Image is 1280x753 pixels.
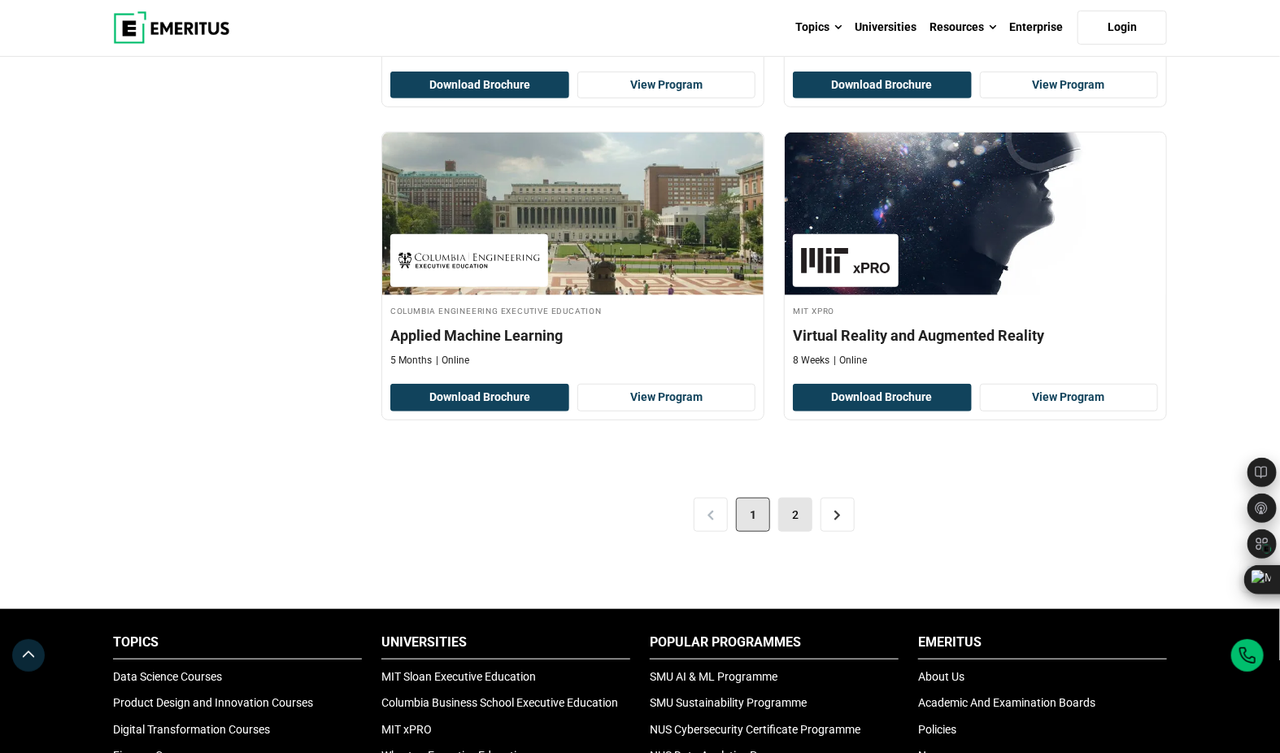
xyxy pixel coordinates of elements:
[980,384,1159,411] a: View Program
[821,498,855,532] a: >
[1078,11,1167,45] a: Login
[785,133,1166,376] a: AI and Machine Learning Course by MIT xPRO - MIT xPRO MIT xPRO Virtual Reality and Augmented Real...
[785,133,1166,295] img: Virtual Reality and Augmented Reality | Online AI and Machine Learning Course
[577,384,756,411] a: View Program
[778,498,812,532] a: 2
[390,325,755,346] h4: Applied Machine Learning
[382,133,764,295] img: Applied Machine Learning | Online AI and Machine Learning Course
[390,384,569,411] button: Download Brochure
[793,325,1158,346] h4: Virtual Reality and Augmented Reality
[918,696,1095,709] a: Academic And Examination Boards
[398,242,540,279] img: Columbia Engineering Executive Education
[381,696,618,709] a: Columbia Business School Executive Education
[113,670,222,683] a: Data Science Courses
[918,670,964,683] a: About Us
[793,303,1158,317] h4: MIT xPRO
[381,670,536,683] a: MIT Sloan Executive Education
[793,72,972,99] button: Download Brochure
[436,354,469,368] p: Online
[113,696,313,709] a: Product Design and Innovation Courses
[736,498,770,532] span: 1
[390,72,569,99] button: Download Brochure
[650,670,777,683] a: SMU AI & ML Programme
[390,354,432,368] p: 5 Months
[577,72,756,99] a: View Program
[918,723,956,736] a: Policies
[801,242,890,279] img: MIT xPRO
[980,72,1159,99] a: View Program
[113,723,270,736] a: Digital Transformation Courses
[793,384,972,411] button: Download Brochure
[834,354,867,368] p: Online
[793,354,829,368] p: 8 Weeks
[382,133,764,376] a: AI and Machine Learning Course by Columbia Engineering Executive Education - Columbia Engineering...
[381,723,432,736] a: MIT xPRO
[650,723,860,736] a: NUS Cybersecurity Certificate Programme
[650,696,807,709] a: SMU Sustainability Programme
[390,303,755,317] h4: Columbia Engineering Executive Education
